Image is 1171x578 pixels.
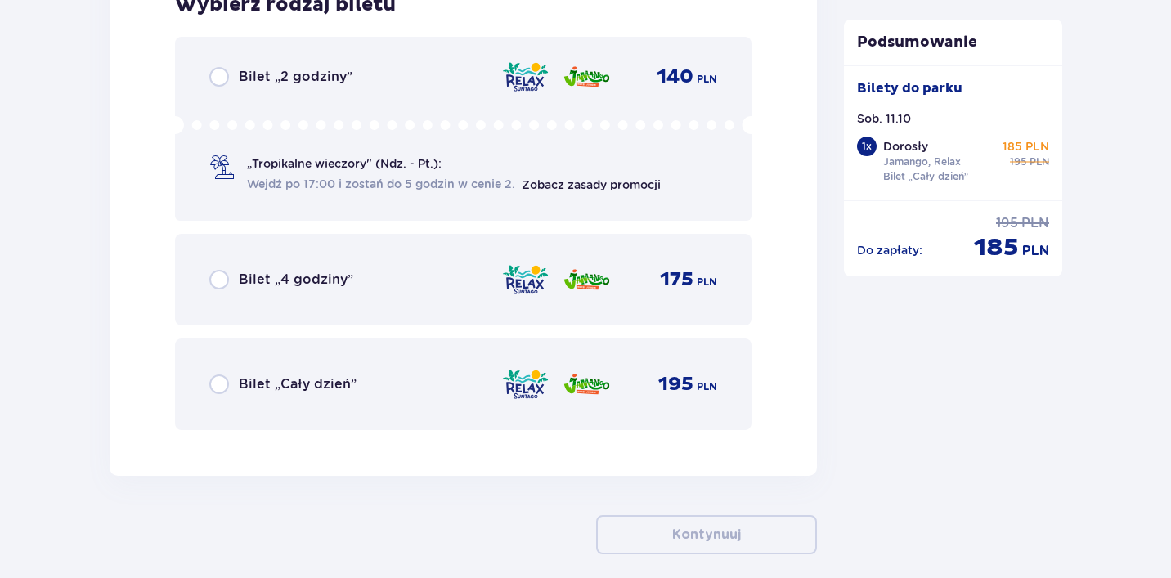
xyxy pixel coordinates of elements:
p: Podsumowanie [844,33,1063,52]
span: 195 [996,214,1018,232]
button: Kontynuuj [596,515,817,554]
img: Relax [501,60,550,94]
img: Relax [501,367,550,401]
span: PLN [1022,242,1049,260]
span: „Tropikalne wieczory" (Ndz. - Pt.): [247,155,442,172]
span: 195 [658,372,693,397]
p: Kontynuuj [672,526,741,544]
span: PLN [1030,155,1049,169]
span: 140 [657,65,693,89]
a: Zobacz zasady promocji [522,178,661,191]
span: Wejdź po 17:00 i zostań do 5 godzin w cenie 2. [247,176,515,192]
span: PLN [697,275,717,289]
span: Bilet „4 godziny” [239,271,353,289]
span: PLN [697,379,717,394]
span: Bilet „Cały dzień” [239,375,357,393]
img: Jamango [563,367,611,401]
img: Relax [501,262,550,297]
span: PLN [1021,214,1049,232]
p: Dorosły [883,138,928,155]
span: 195 [1010,155,1026,169]
span: 185 [974,232,1019,263]
p: Bilety do parku [857,79,962,97]
span: 175 [660,267,693,292]
p: Bilet „Cały dzień” [883,169,969,184]
span: PLN [697,72,717,87]
p: 185 PLN [1003,138,1049,155]
img: Jamango [563,262,611,297]
div: 1 x [857,137,877,156]
img: Jamango [563,60,611,94]
p: Sob. 11.10 [857,110,911,127]
p: Do zapłaty : [857,242,922,258]
p: Jamango, Relax [883,155,961,169]
span: Bilet „2 godziny” [239,68,352,86]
